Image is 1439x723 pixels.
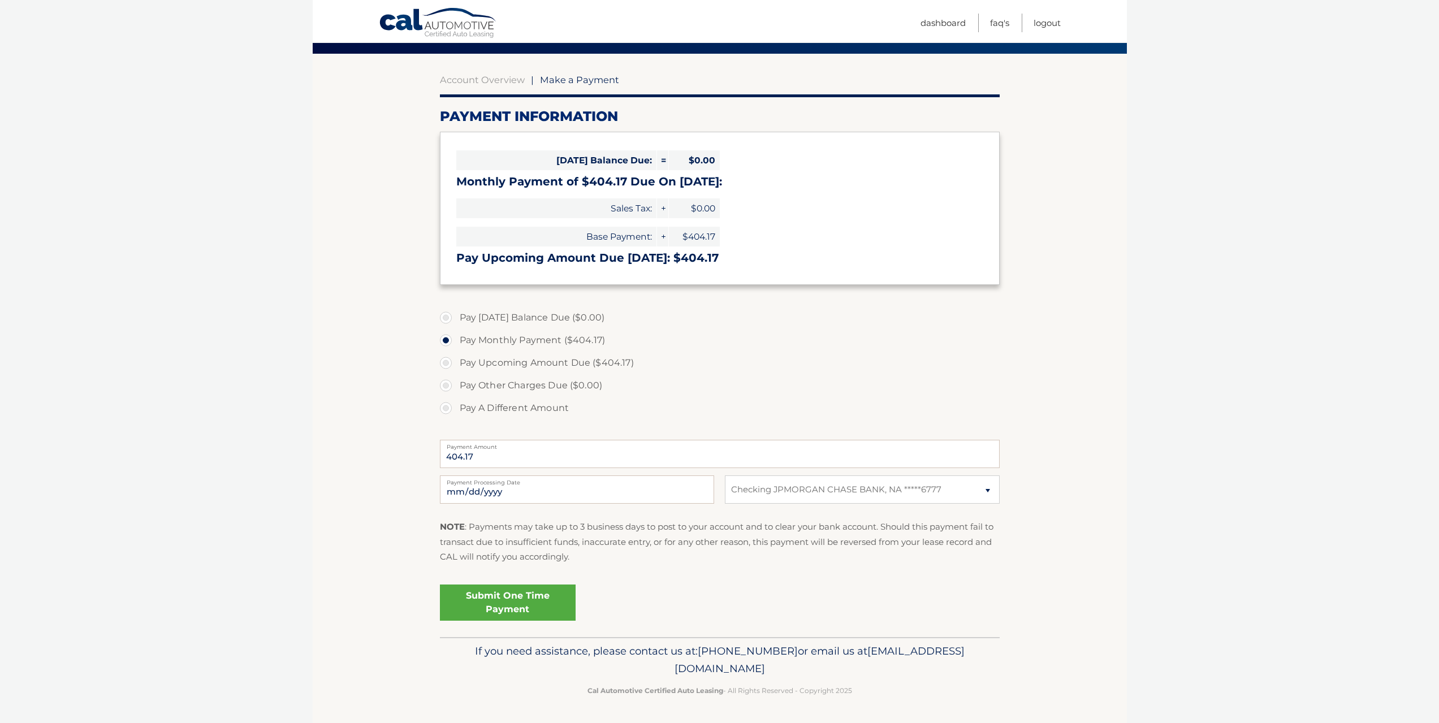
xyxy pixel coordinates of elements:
span: $0.00 [669,198,720,218]
h3: Monthly Payment of $404.17 Due On [DATE]: [456,175,983,189]
label: Pay Upcoming Amount Due ($404.17) [440,352,1000,374]
p: : Payments may take up to 3 business days to post to your account and to clear your bank account.... [440,519,1000,564]
h2: Payment Information [440,108,1000,125]
span: Sales Tax: [456,198,656,218]
input: Payment Amount [440,440,1000,468]
a: FAQ's [990,14,1009,32]
a: Logout [1034,14,1061,32]
label: Pay Other Charges Due ($0.00) [440,374,1000,397]
span: [PHONE_NUMBER] [698,644,798,657]
span: + [657,198,668,218]
a: Account Overview [440,74,525,85]
p: If you need assistance, please contact us at: or email us at [447,642,992,678]
span: = [657,150,668,170]
label: Pay Monthly Payment ($404.17) [440,329,1000,352]
p: - All Rights Reserved - Copyright 2025 [447,685,992,696]
label: Payment Amount [440,440,1000,449]
label: Pay A Different Amount [440,397,1000,419]
span: | [531,74,534,85]
span: + [657,227,668,246]
strong: NOTE [440,521,465,532]
span: Base Payment: [456,227,656,246]
span: [DATE] Balance Due: [456,150,656,170]
input: Payment Date [440,475,714,504]
span: $0.00 [669,150,720,170]
span: $404.17 [669,227,720,246]
a: Dashboard [921,14,966,32]
h3: Pay Upcoming Amount Due [DATE]: $404.17 [456,251,983,265]
strong: Cal Automotive Certified Auto Leasing [587,686,723,695]
label: Payment Processing Date [440,475,714,484]
label: Pay [DATE] Balance Due ($0.00) [440,306,1000,329]
a: Cal Automotive [379,7,498,40]
a: Submit One Time Payment [440,585,576,621]
span: Make a Payment [540,74,619,85]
